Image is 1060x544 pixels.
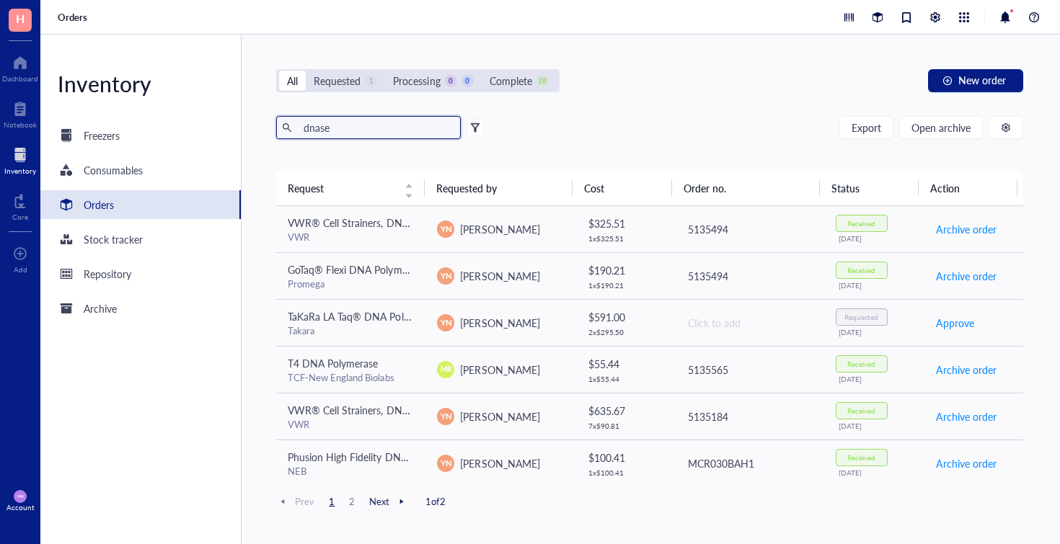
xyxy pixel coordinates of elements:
[847,266,875,275] div: Received
[820,171,919,205] th: Status
[288,309,579,324] span: TaKaRa LA Taq® DNA Polymerase (Mg2+ plus buffer) - 250 Units
[440,457,451,469] span: YN
[461,75,474,87] div: 0
[588,262,663,278] div: $ 190.21
[588,356,663,372] div: $ 55.44
[672,171,821,205] th: Order no.
[440,410,451,422] span: YN
[445,75,457,87] div: 0
[935,311,975,334] button: Approve
[688,315,813,331] div: Click to add
[688,409,813,424] div: 5135184
[588,403,663,419] div: $ 635.67
[287,73,298,89] div: All
[588,422,663,430] div: 7 x $ 90.81
[839,422,912,430] div: [DATE]
[588,309,663,325] div: $ 591.00
[40,121,241,150] a: Freezers
[40,294,241,323] a: Archive
[936,268,997,284] span: Archive order
[852,122,881,133] span: Export
[393,73,440,89] div: Processing
[323,495,340,508] span: 1
[839,116,893,139] button: Export
[365,75,377,87] div: 1
[84,128,120,143] div: Freezers
[675,206,824,253] td: 5135494
[839,375,912,383] div: [DATE]
[40,259,241,288] a: Repository
[288,277,414,290] div: Promega
[288,356,378,370] span: T4 DNA Polymerase
[440,364,451,375] span: MR
[4,120,37,129] div: Notebook
[847,406,875,415] div: Received
[935,264,997,287] button: Archive order
[288,180,396,196] span: Request
[688,362,813,378] div: 5135565
[288,465,414,478] div: NEB
[440,223,451,235] span: YN
[425,171,573,205] th: Requested by
[958,74,1006,86] span: New order
[2,51,38,83] a: Dashboard
[675,346,824,393] td: 5135565
[40,225,241,254] a: Stock tracker
[675,252,824,299] td: 5135494
[675,440,824,486] td: MCR030BAH1
[688,455,813,471] div: MCR030BAH1
[440,269,451,282] span: YN
[288,371,414,384] div: TCF-New England Biolabs
[6,503,35,512] div: Account
[899,116,983,139] button: Open archive
[40,156,241,184] a: Consumables
[839,468,912,477] div: [DATE]
[2,74,38,83] div: Dashboard
[84,300,117,316] div: Archive
[911,122,971,133] span: Open archive
[536,75,549,87] div: 28
[847,219,875,228] div: Received
[688,268,813,284] div: 5135494
[935,405,997,428] button: Archive order
[288,231,414,244] div: VWR
[4,143,36,175] a: Inventory
[84,197,114,213] div: Orders
[919,171,1017,205] th: Action
[936,221,997,237] span: Archive order
[40,69,241,98] div: Inventory
[276,495,314,508] span: Prev
[84,162,143,178] div: Consumables
[288,324,414,337] div: Takara
[588,468,663,477] div: 1 x $ 100.41
[936,455,997,471] span: Archive order
[369,495,408,508] span: Next
[298,117,455,138] input: Find orders in table
[12,213,28,221] div: Core
[573,171,671,205] th: Cost
[276,171,425,205] th: Request
[935,452,997,475] button: Archive order
[936,315,974,331] span: Approve
[4,166,36,175] div: Inventory
[935,358,997,381] button: Archive order
[928,69,1023,92] button: New order
[4,97,37,129] a: Notebook
[440,316,451,329] span: YN
[935,218,997,241] button: Archive order
[490,73,532,89] div: Complete
[847,360,875,368] div: Received
[460,316,539,330] span: [PERSON_NAME]
[40,190,241,219] a: Orders
[17,494,24,499] span: MW
[839,234,912,243] div: [DATE]
[460,456,539,471] span: [PERSON_NAME]
[84,231,143,247] div: Stock tracker
[688,221,813,237] div: 5135494
[288,450,460,464] span: Phusion High Fidelity DNA Polymerase
[14,265,27,274] div: Add
[84,266,131,282] div: Repository
[12,189,28,221] a: Core
[288,418,414,431] div: VWR
[936,409,997,424] span: Archive order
